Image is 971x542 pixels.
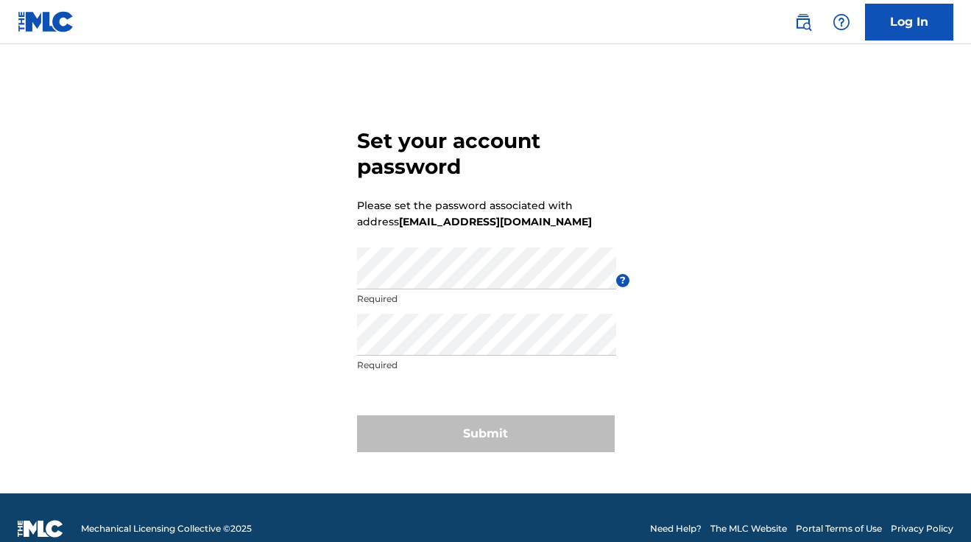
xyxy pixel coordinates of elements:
[710,522,787,535] a: The MLC Website
[833,13,850,31] img: help
[18,520,63,538] img: logo
[357,292,616,306] p: Required
[865,4,953,41] a: Log In
[650,522,702,535] a: Need Help?
[897,471,971,542] iframe: Chat Widget
[827,7,856,37] div: Help
[81,522,252,535] span: Mechanical Licensing Collective © 2025
[788,7,818,37] a: Public Search
[616,274,629,287] span: ?
[399,215,592,228] strong: [EMAIL_ADDRESS][DOMAIN_NAME]
[357,197,592,230] p: Please set the password associated with address
[891,522,953,535] a: Privacy Policy
[357,128,615,180] h3: Set your account password
[794,13,812,31] img: search
[357,359,616,372] p: Required
[796,522,882,535] a: Portal Terms of Use
[18,11,74,32] img: MLC Logo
